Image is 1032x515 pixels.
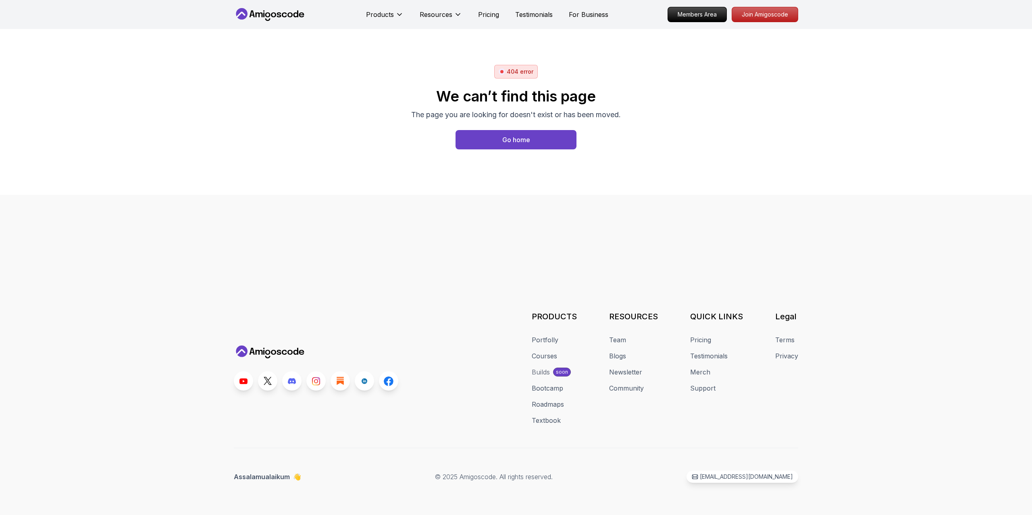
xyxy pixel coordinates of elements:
h3: Legal [775,311,798,322]
a: Terms [775,335,795,345]
a: Testimonials [690,351,728,361]
div: Go home [502,135,530,145]
a: Support [690,383,716,393]
p: Assalamualaikum [234,472,301,482]
a: Join Amigoscode [732,7,798,22]
a: Pricing [478,10,499,19]
a: Bootcamp [532,383,563,393]
a: Discord link [282,371,302,391]
a: Pricing [690,335,711,345]
a: Instagram link [306,371,326,391]
span: 👋 [292,471,304,483]
a: Roadmaps [532,399,564,409]
a: Textbook [532,416,561,425]
h3: QUICK LINKS [690,311,743,322]
a: For Business [569,10,608,19]
p: © 2025 Amigoscode. All rights reserved. [435,472,553,482]
p: Resources [420,10,452,19]
a: Facebook link [379,371,398,391]
a: Merch [690,367,710,377]
p: soon [556,369,568,375]
p: The page you are looking for doesn't exist or has been moved. [411,109,621,120]
a: Blogs [609,351,626,361]
a: Privacy [775,351,798,361]
a: Youtube link [234,371,253,391]
a: [EMAIL_ADDRESS][DOMAIN_NAME] [687,471,798,483]
div: Builds [532,367,550,377]
button: Products [366,10,404,26]
button: Resources [420,10,462,26]
a: LinkedIn link [355,371,374,391]
p: [EMAIL_ADDRESS][DOMAIN_NAME] [700,473,793,481]
a: Blog link [331,371,350,391]
p: Members Area [668,7,726,22]
a: Twitter link [258,371,277,391]
h2: We can’t find this page [411,88,621,104]
a: Courses [532,351,557,361]
a: Home page [456,130,576,149]
a: Community [609,383,644,393]
a: Newsletter [609,367,642,377]
p: Products [366,10,394,19]
a: Testimonials [515,10,553,19]
h3: PRODUCTS [532,311,577,322]
h3: RESOURCES [609,311,658,322]
a: Members Area [668,7,727,22]
button: Go home [456,130,576,149]
a: Team [609,335,626,345]
p: Join Amigoscode [732,7,798,22]
p: 404 error [507,68,533,76]
a: Portfolly [532,335,558,345]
